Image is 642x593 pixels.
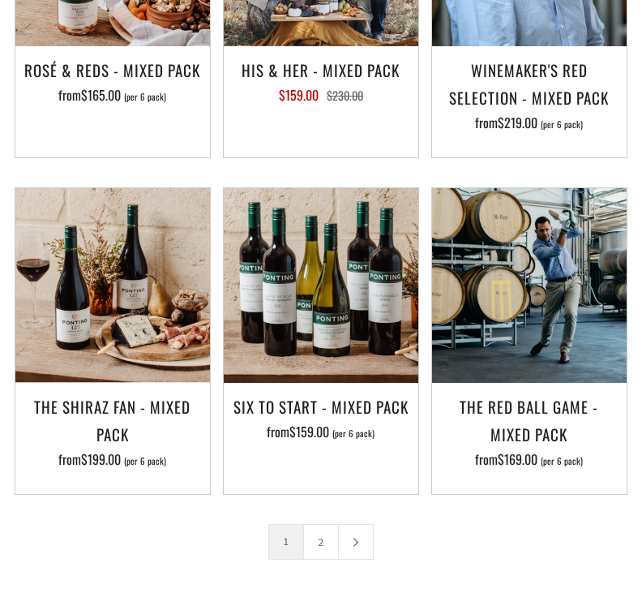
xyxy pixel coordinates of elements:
a: The Red Ball Game - Mixed Pack from$169.00 (per 6 pack) [432,393,627,474]
a: Rosé & Reds - Mixed Pack from$165.00 (per 6 pack) [15,56,210,137]
span: (per 6 pack) [124,92,166,101]
span: (per 6 pack) [541,457,583,466]
span: (per 6 pack) [124,457,166,466]
span: from [475,449,583,469]
span: (per 6 pack) [541,120,583,129]
h3: Six To Start - Mixed Pack [232,393,410,420]
span: $169.00 [498,449,537,469]
a: Winemaker's Red Selection - Mixed Pack from$219.00 (per 6 pack) [432,56,627,137]
a: Six To Start - Mixed Pack from$159.00 (per 6 pack) [224,393,418,474]
span: from [267,422,374,441]
span: from [58,85,166,105]
span: (per 6 pack) [332,429,374,438]
span: $230.00 [327,87,363,104]
a: The Shiraz Fan - Mixed Pack from$199.00 (per 6 pack) [15,393,210,474]
span: $165.00 [81,85,121,105]
span: from [475,113,583,132]
span: $159.00 [289,422,329,441]
h3: Winemaker's Red Selection - Mixed Pack [440,56,618,111]
h3: The Shiraz Fan - Mixed Pack [24,393,202,448]
span: $159.00 [279,85,319,105]
a: His & Her - Mixed Pack $159.00 $230.00 [224,56,418,137]
span: $219.00 [498,113,537,132]
span: from [58,449,166,469]
a: 2 [304,525,338,559]
span: $199.00 [81,449,121,469]
span: 1 [268,524,304,560]
h3: The Red Ball Game - Mixed Pack [440,393,618,448]
h3: Rosé & Reds - Mixed Pack [24,56,202,84]
h3: His & Her - Mixed Pack [232,56,410,84]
